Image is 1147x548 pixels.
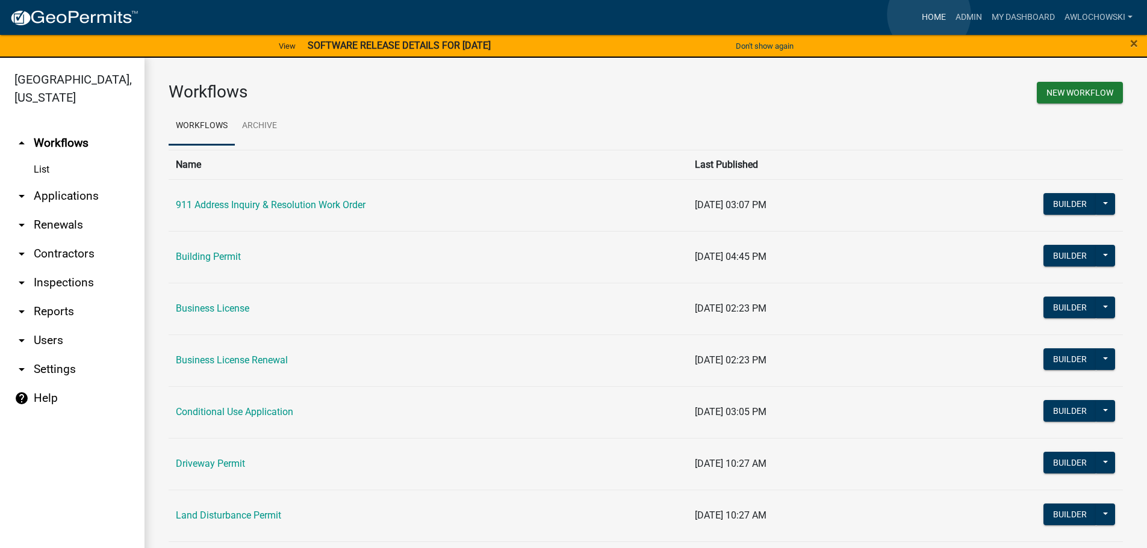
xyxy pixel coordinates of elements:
[176,251,241,262] a: Building Permit
[695,458,766,469] span: [DATE] 10:27 AM
[695,510,766,521] span: [DATE] 10:27 AM
[14,276,29,290] i: arrow_drop_down
[695,199,766,211] span: [DATE] 03:07 PM
[14,136,29,150] i: arrow_drop_up
[176,406,293,417] a: Conditional Use Application
[14,304,29,319] i: arrow_drop_down
[1043,400,1096,422] button: Builder
[1043,348,1096,370] button: Builder
[14,333,29,348] i: arrow_drop_down
[14,189,29,203] i: arrow_drop_down
[235,107,284,146] a: Archive
[688,150,904,179] th: Last Published
[176,199,365,211] a: 911 Address Inquiry & Resolution Work Order
[169,107,235,146] a: Workflows
[1060,6,1137,29] a: awlochowski
[176,458,245,469] a: Driveway Permit
[1043,245,1096,266] button: Builder
[308,40,491,51] strong: SOFTWARE RELEASE DETAILS FOR [DATE]
[274,36,300,56] a: View
[14,391,29,405] i: help
[695,251,766,262] span: [DATE] 04:45 PM
[1043,503,1096,525] button: Builder
[731,36,798,56] button: Don't show again
[917,6,951,29] a: Home
[1130,36,1138,51] button: Close
[14,247,29,261] i: arrow_drop_down
[1043,452,1096,473] button: Builder
[176,354,288,366] a: Business License Renewal
[14,218,29,232] i: arrow_drop_down
[169,82,637,102] h3: Workflows
[987,6,1060,29] a: My Dashboard
[14,362,29,377] i: arrow_drop_down
[1043,297,1096,318] button: Builder
[169,150,688,179] th: Name
[695,354,766,366] span: [DATE] 02:23 PM
[951,6,987,29] a: Admin
[695,406,766,417] span: [DATE] 03:05 PM
[1043,193,1096,215] button: Builder
[176,510,281,521] a: Land Disturbance Permit
[1130,35,1138,52] span: ×
[176,303,249,314] a: Business License
[1037,82,1123,103] button: New Workflow
[695,303,766,314] span: [DATE] 02:23 PM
